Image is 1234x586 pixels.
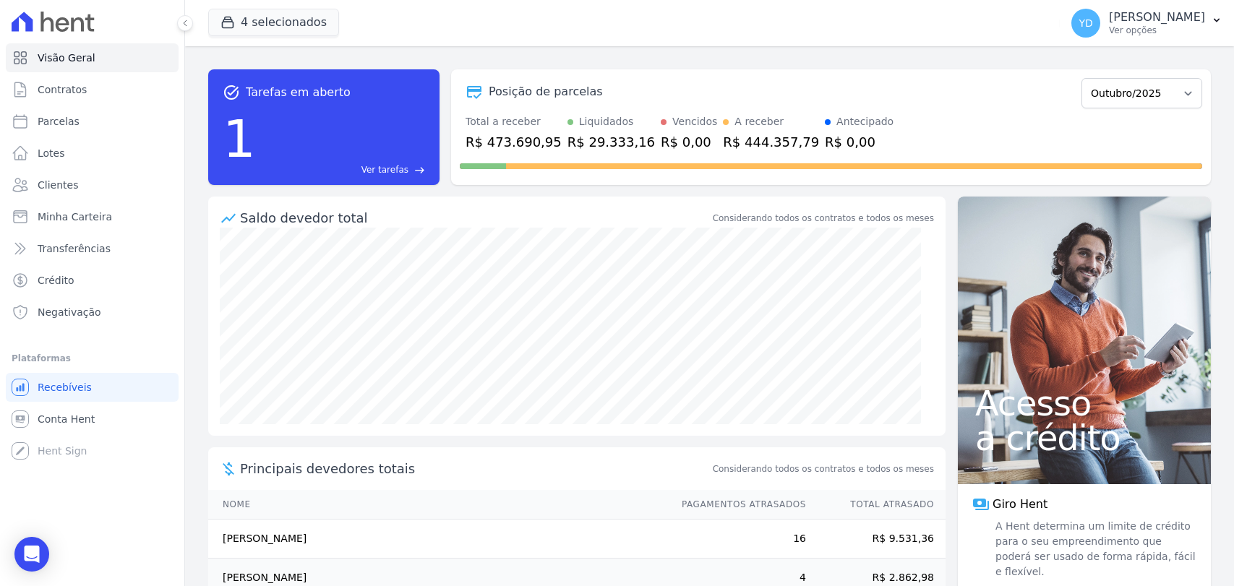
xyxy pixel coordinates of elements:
[1109,10,1205,25] p: [PERSON_NAME]
[38,380,92,395] span: Recebíveis
[38,146,65,160] span: Lotes
[38,51,95,65] span: Visão Geral
[262,163,425,176] a: Ver tarefas east
[1109,25,1205,36] p: Ver opções
[414,165,425,176] span: east
[579,114,634,129] div: Liquidados
[567,132,655,152] div: R$ 29.333,16
[223,84,240,101] span: task_alt
[240,208,710,228] div: Saldo devedor total
[38,114,80,129] span: Parcelas
[489,83,603,100] div: Posição de parcelas
[246,84,351,101] span: Tarefas em aberto
[38,82,87,97] span: Contratos
[825,132,894,152] div: R$ 0,00
[1060,3,1234,43] button: YD [PERSON_NAME] Ver opções
[208,520,668,559] td: [PERSON_NAME]
[208,9,339,36] button: 4 selecionados
[713,212,934,225] div: Considerando todos os contratos e todos os meses
[713,462,934,475] span: Considerando todos os contratos e todos os meses
[6,107,179,136] a: Parcelas
[1079,18,1092,28] span: YD
[993,496,1047,513] span: Giro Hent
[361,163,408,176] span: Ver tarefas
[14,537,49,572] div: Open Intercom Messenger
[38,412,95,426] span: Conta Hent
[672,114,717,129] div: Vencidos
[6,75,179,104] a: Contratos
[975,386,1194,421] span: Acesso
[6,139,179,168] a: Lotes
[993,519,1196,579] span: A Hent determina um limite de crédito para o seu empreendimento que poderá ser usado de forma ráp...
[466,132,562,152] div: R$ 473.690,95
[38,273,74,288] span: Crédito
[466,114,562,129] div: Total a receber
[807,520,946,559] td: R$ 9.531,36
[6,202,179,231] a: Minha Carteira
[975,421,1194,455] span: a crédito
[12,350,173,367] div: Plataformas
[6,298,179,327] a: Negativação
[38,241,111,256] span: Transferências
[240,459,710,478] span: Principais devedores totais
[6,266,179,295] a: Crédito
[38,178,78,192] span: Clientes
[6,405,179,434] a: Conta Hent
[6,234,179,263] a: Transferências
[208,490,668,520] th: Nome
[6,171,179,199] a: Clientes
[38,210,112,224] span: Minha Carteira
[6,43,179,72] a: Visão Geral
[223,101,256,176] div: 1
[668,520,807,559] td: 16
[723,132,819,152] div: R$ 444.357,79
[836,114,894,129] div: Antecipado
[734,114,784,129] div: A receber
[661,132,717,152] div: R$ 0,00
[668,490,807,520] th: Pagamentos Atrasados
[38,305,101,319] span: Negativação
[6,373,179,402] a: Recebíveis
[807,490,946,520] th: Total Atrasado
